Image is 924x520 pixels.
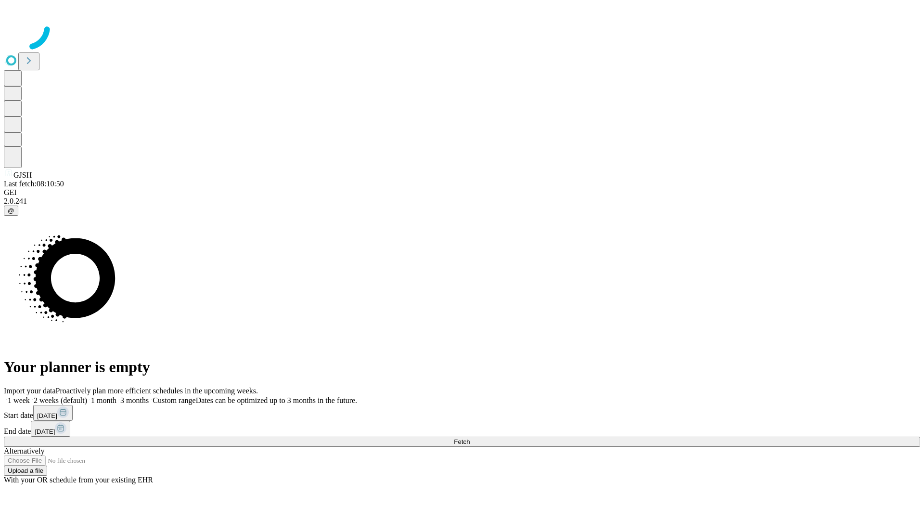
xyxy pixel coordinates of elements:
[4,437,920,447] button: Fetch
[4,421,920,437] div: End date
[33,405,73,421] button: [DATE]
[4,180,64,188] span: Last fetch: 08:10:50
[91,396,116,404] span: 1 month
[37,412,57,419] span: [DATE]
[56,387,258,395] span: Proactively plan more efficient schedules in the upcoming weeks.
[120,396,149,404] span: 3 months
[8,396,30,404] span: 1 week
[153,396,195,404] span: Custom range
[4,206,18,216] button: @
[4,188,920,197] div: GEI
[13,171,32,179] span: GJSH
[35,428,55,435] span: [DATE]
[31,421,70,437] button: [DATE]
[4,447,44,455] span: Alternatively
[34,396,87,404] span: 2 weeks (default)
[4,387,56,395] span: Import your data
[4,476,153,484] span: With your OR schedule from your existing EHR
[4,358,920,376] h1: Your planner is empty
[8,207,14,214] span: @
[4,197,920,206] div: 2.0.241
[196,396,357,404] span: Dates can be optimized up to 3 months in the future.
[4,466,47,476] button: Upload a file
[454,438,470,445] span: Fetch
[4,405,920,421] div: Start date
